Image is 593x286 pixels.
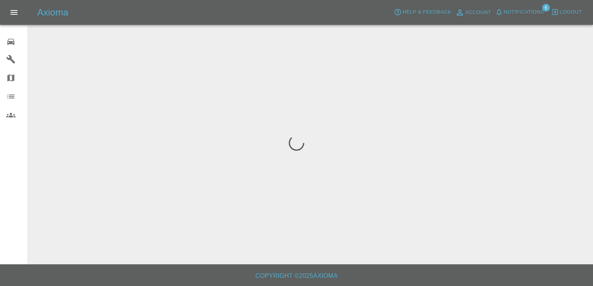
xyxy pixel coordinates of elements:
h6: Copyright © 2025 Axioma [6,270,587,281]
a: Account [453,6,493,19]
span: Notifications [504,8,544,17]
span: Help & Feedback [402,8,451,17]
h5: Axioma [37,6,68,19]
button: Open drawer [5,3,23,22]
span: Logout [560,8,582,17]
button: Notifications [493,6,546,18]
button: Help & Feedback [392,6,453,18]
span: 6 [542,4,550,12]
span: Account [465,8,491,17]
button: Logout [549,6,584,18]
